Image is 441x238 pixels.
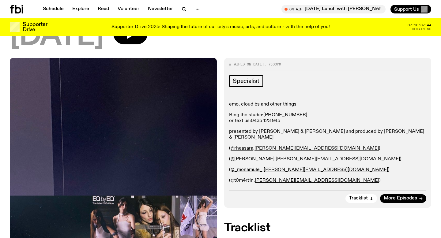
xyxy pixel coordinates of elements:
a: _monamule_ [234,167,262,172]
span: Tracklist [349,196,368,201]
button: Tracklist [345,194,377,203]
a: More Episodes [380,194,426,203]
a: Read [94,5,113,13]
p: ( , ) [229,156,426,162]
a: [PERSON_NAME][EMAIL_ADDRESS][DOMAIN_NAME] [276,157,400,162]
p: presented by [PERSON_NAME] & [PERSON_NAME] and produced by [PERSON_NAME] & [PERSON_NAME] [229,129,426,140]
a: [PERSON_NAME][EMAIL_ADDRESS][DOMAIN_NAME] [264,167,388,172]
a: @[PERSON_NAME] [231,157,274,162]
p: (@ , ) [229,167,426,173]
a: 0435 123 945 [251,118,280,123]
button: Support Us [390,5,431,13]
span: Aired on [234,62,251,67]
span: [DATE] [10,23,104,50]
a: Explore [69,5,93,13]
span: , 7:00pm [264,62,281,67]
p: ( , ) [229,146,426,151]
span: Specialist [233,78,259,84]
a: t0m4rt1n [234,178,254,183]
button: On Air[DATE] Lunch with [PERSON_NAME] ft. Sonic Reducer! [281,5,386,13]
a: Volunteer [114,5,143,13]
a: @rheasara [231,146,253,151]
a: [PHONE_NUMBER] [263,113,307,117]
a: Specialist [229,75,263,87]
span: 07:10:07:44 [408,24,431,27]
span: Remaining [412,28,431,31]
p: Ring the studio: or text us: [229,112,426,124]
a: [PERSON_NAME][EMAIL_ADDRESS][DOMAIN_NAME] [254,146,379,151]
h2: Tracklist [224,222,431,233]
h3: Supporter Drive [23,22,47,32]
a: [PERSON_NAME][EMAIL_ADDRESS][DOMAIN_NAME] [255,178,379,183]
span: More Episodes [384,196,417,201]
p: Supporter Drive 2025: Shaping the future of our city’s music, arts, and culture - with the help o... [111,24,330,30]
a: Schedule [39,5,67,13]
span: Support Us [394,6,419,12]
a: Newsletter [144,5,177,13]
span: [DATE] [251,62,264,67]
p: (@ , ) [229,178,426,184]
p: emo, cloud bs and other things [229,102,426,107]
